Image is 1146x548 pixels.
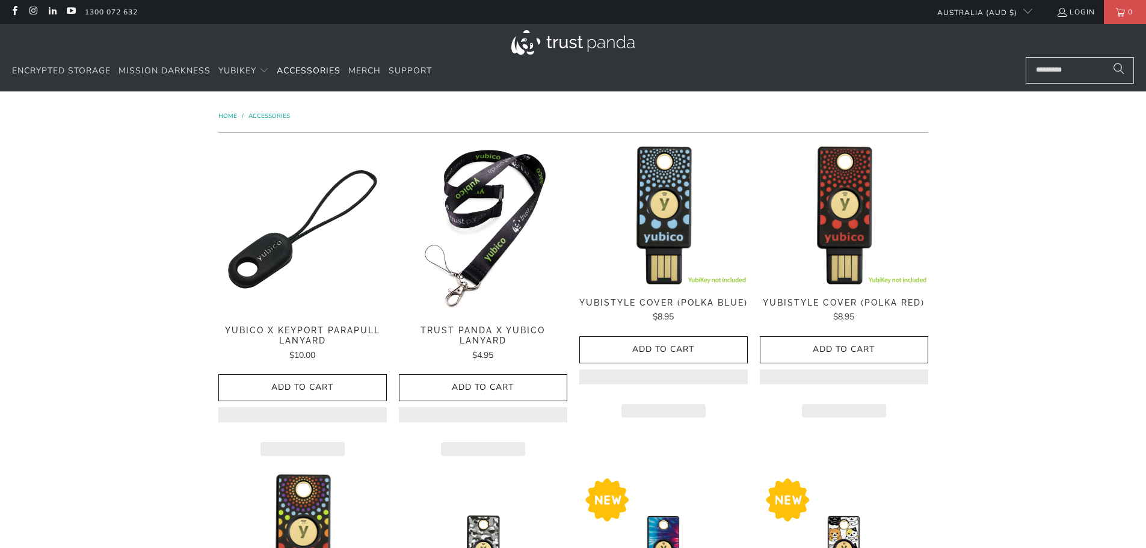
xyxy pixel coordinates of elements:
a: Merch [348,57,381,85]
a: Trust Panda Australia on Instagram [28,7,38,17]
span: YubiKey [218,65,256,76]
span: $8.95 [653,311,674,322]
img: Trust Panda Yubico Lanyard - Trust Panda [399,145,567,313]
span: $4.95 [472,349,493,361]
a: Yubico x Keyport Parapull Lanyard - Trust Panda Yubico x Keyport Parapull Lanyard - Trust Panda [218,145,387,313]
span: YubiStyle Cover (Polka Blue) [579,298,748,308]
img: YubiStyle Cover (Polka Blue) - Trust Panda [579,145,748,285]
a: Yubico x Keyport Parapull Lanyard $10.00 [218,325,387,362]
span: Add to Cart [772,345,916,355]
span: Mission Darkness [119,65,211,76]
img: Yubico x Keyport Parapull Lanyard - Trust Panda [218,145,387,313]
a: Trust Panda Australia on YouTube [66,7,76,17]
span: Add to Cart [592,345,735,355]
a: 1300 072 632 [85,5,138,19]
img: Trust Panda Australia [511,30,635,55]
a: Trust Panda x Yubico Lanyard $4.95 [399,325,567,362]
input: Search... [1026,57,1134,84]
span: Merch [348,65,381,76]
a: Accessories [277,57,340,85]
a: Support [389,57,432,85]
span: Encrypted Storage [12,65,111,76]
a: YubiStyle Cover (Polka Blue) $8.95 [579,298,748,324]
span: Add to Cart [411,383,555,393]
img: YubiStyle Cover (Polka Red) - Trust Panda [760,145,928,285]
span: Home [218,112,237,120]
summary: YubiKey [218,57,269,85]
span: Accessories [277,65,340,76]
span: Add to Cart [231,383,374,393]
a: Accessories [248,112,290,120]
button: Add to Cart [399,374,567,401]
span: Trust Panda x Yubico Lanyard [399,325,567,346]
a: Login [1056,5,1095,19]
nav: Translation missing: en.navigation.header.main_nav [12,57,432,85]
span: $8.95 [833,311,854,322]
a: Trust Panda Australia on Facebook [9,7,19,17]
button: Add to Cart [579,336,748,363]
span: $10.00 [289,349,315,361]
button: Add to Cart [218,374,387,401]
span: Support [389,65,432,76]
span: / [242,112,244,120]
a: Trust Panda Australia on LinkedIn [47,7,57,17]
a: Mission Darkness [119,57,211,85]
a: YubiStyle Cover (Polka Red) $8.95 [760,298,928,324]
button: Add to Cart [760,336,928,363]
span: Yubico x Keyport Parapull Lanyard [218,325,387,346]
button: Search [1104,57,1134,84]
span: YubiStyle Cover (Polka Red) [760,298,928,308]
a: Encrypted Storage [12,57,111,85]
a: Home [218,112,239,120]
